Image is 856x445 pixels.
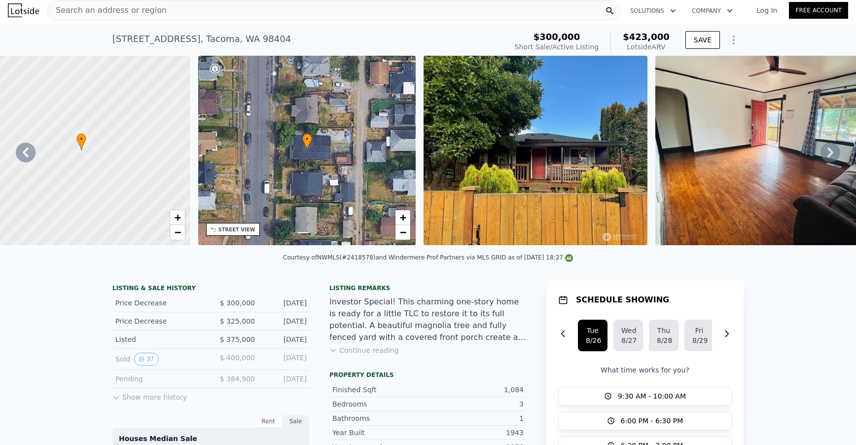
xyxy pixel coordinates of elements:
[623,32,670,42] span: $423,000
[115,374,203,384] div: Pending
[115,353,203,366] div: Sold
[586,335,600,345] div: 8/26
[685,31,720,49] button: SAVE
[621,335,635,345] div: 8/27
[329,345,399,355] button: Continue reading
[684,320,714,351] button: Fri8/29
[263,353,307,366] div: [DATE]
[119,434,303,444] div: Houses Median Sale
[613,320,643,351] button: Wed8/27
[115,298,203,308] div: Price Decrease
[692,326,706,335] div: Fri
[170,210,185,225] a: Zoom in
[657,335,671,345] div: 8/28
[332,413,428,423] div: Bathrooms
[724,30,744,50] button: Show Options
[618,391,686,401] span: 9:30 AM - 10:00 AM
[220,354,255,362] span: $ 400,000
[220,299,255,307] span: $ 300,000
[332,399,428,409] div: Bedrooms
[428,413,524,423] div: 1
[578,320,607,351] button: Tue8/26
[263,334,307,344] div: [DATE]
[263,298,307,308] div: [DATE]
[586,326,600,335] div: Tue
[623,42,670,52] div: Lotside ARV
[263,374,307,384] div: [DATE]
[329,296,527,343] div: Investor Special! This charming one-story home is ready for a little TLC to restore it to its ful...
[115,334,203,344] div: Listed
[332,428,428,438] div: Year Built
[220,317,255,325] span: $ 325,000
[576,294,669,306] h1: SCHEDULE SHOWING
[428,399,524,409] div: 3
[400,211,406,223] span: +
[218,226,255,233] div: STREET VIEW
[332,385,428,395] div: Finished Sqft
[565,254,573,262] img: NWMLS Logo
[789,2,848,19] a: Free Account
[534,32,580,42] span: $300,000
[8,3,39,17] img: Lotside
[329,371,527,379] div: Property details
[48,4,167,16] span: Search an address or region
[76,133,86,150] div: •
[649,320,678,351] button: Thu8/28
[428,385,524,395] div: 1,084
[621,416,683,426] span: 6:00 PM - 6:30 PM
[395,225,410,240] a: Zoom out
[112,32,291,46] div: [STREET_ADDRESS] , Tacoma , WA 98404
[115,316,203,326] div: Price Decrease
[134,353,158,366] button: View historical data
[174,211,180,223] span: +
[283,254,573,261] div: Courtesy of NWMLS (#2418578) and Windermere Prof Partners via MLS GRID as of [DATE] 18:27
[220,335,255,343] span: $ 375,000
[329,284,527,292] div: Listing remarks
[254,415,282,428] div: Rent
[515,43,553,51] span: Short Sale /
[552,43,599,51] span: Active Listing
[558,365,732,375] p: What time works for you?
[395,210,410,225] a: Zoom in
[170,225,185,240] a: Zoom out
[76,135,86,144] span: •
[174,226,180,238] span: −
[263,316,307,326] div: [DATE]
[282,415,310,428] div: Sale
[621,326,635,335] div: Wed
[692,335,706,345] div: 8/29
[558,387,732,406] button: 9:30 AM - 10:00 AM
[428,428,524,438] div: 1943
[112,388,187,402] button: Show more history
[657,326,671,335] div: Thu
[112,284,310,294] div: LISTING & SALE HISTORY
[622,2,684,20] button: Solutions
[424,56,647,245] img: Sale: 167408601 Parcel: 100823713
[684,2,741,20] button: Company
[745,5,789,15] a: Log In
[302,135,312,144] span: •
[302,133,312,150] div: •
[558,411,732,430] button: 6:00 PM - 6:30 PM
[400,226,406,238] span: −
[220,375,255,383] span: $ 384,900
